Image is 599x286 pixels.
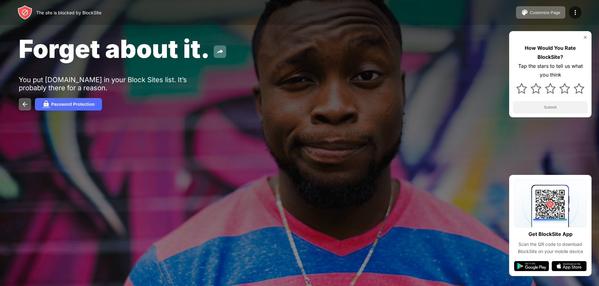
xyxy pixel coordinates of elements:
[545,83,556,94] img: star.svg
[530,10,560,15] div: Customize Page
[516,83,527,94] img: star.svg
[583,35,588,40] img: rate-us-close.svg
[531,83,541,94] img: star.svg
[36,10,101,15] div: The site is blocked by BlockSite
[514,261,549,271] img: google-play.svg
[572,9,579,16] img: menu-icon.svg
[513,44,588,62] div: How Would You Rate BlockSite?
[574,83,584,94] img: star.svg
[559,83,570,94] img: star.svg
[21,101,29,108] img: back.svg
[514,180,587,227] img: qrcode.svg
[528,230,572,239] div: Get BlockSite App
[216,48,224,55] img: share.svg
[19,76,212,92] div: You put [DOMAIN_NAME] in your Block Sites list. It’s probably there for a reason.
[513,101,588,114] button: Submit
[51,102,95,107] div: Password Protection
[17,5,32,20] img: header-logo.svg
[516,6,565,19] button: Customize Page
[35,98,102,110] button: Password Protection
[521,9,528,16] img: pallet.svg
[42,101,50,108] img: password.svg
[514,241,587,255] div: Scan the QR code to download BlockSite on your mobile device
[513,62,588,80] div: Tap the stars to tell us what you think
[552,261,587,271] img: app-store.svg
[19,34,210,64] span: Forget about it.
